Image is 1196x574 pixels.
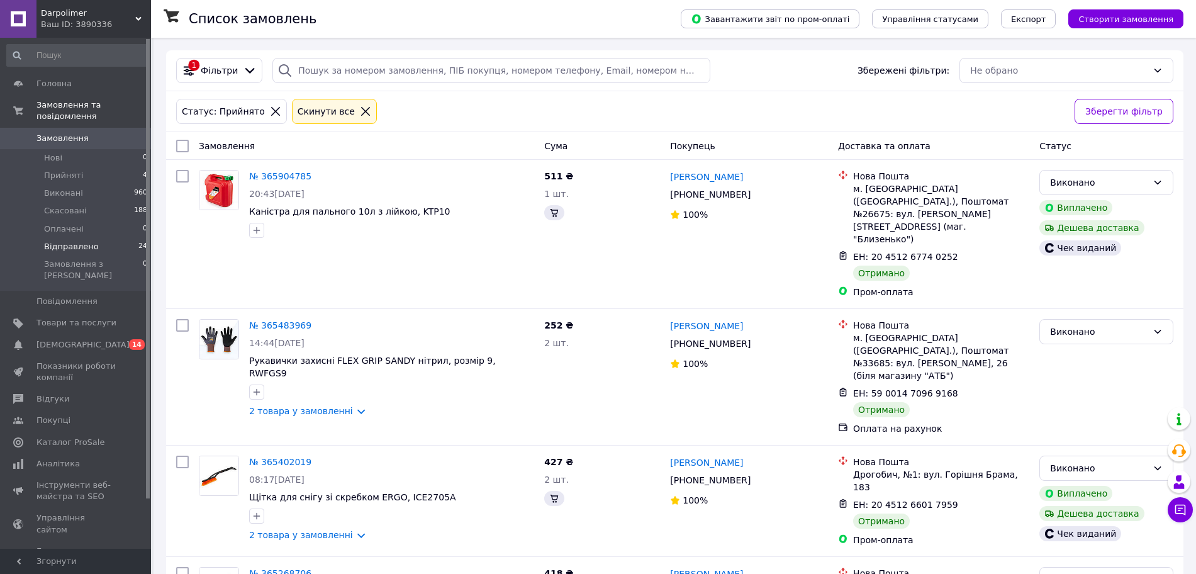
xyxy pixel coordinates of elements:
[1039,240,1121,256] div: Чек виданий
[36,546,116,568] span: Гаманець компанії
[853,514,910,529] div: Отримано
[199,170,239,210] a: Фото товару
[683,359,708,369] span: 100%
[249,406,353,416] a: 2 товара у замовленні
[36,512,116,535] span: Управління сайтом
[683,495,708,505] span: 100%
[41,19,151,30] div: Ваш ID: 3890336
[853,500,958,510] span: ЕН: 20 4512 6601 7959
[36,458,80,470] span: Аналітика
[670,475,751,485] span: [PHONE_NUMBER]
[138,241,147,252] span: 24
[853,319,1029,332] div: Нова Пошта
[853,388,958,398] span: ЕН: 59 0014 7096 9168
[544,320,573,330] span: 252 ₴
[670,171,743,183] a: [PERSON_NAME]
[44,259,143,281] span: Замовлення з [PERSON_NAME]
[36,361,116,383] span: Показники роботи компанії
[853,456,1029,468] div: Нова Пошта
[670,141,715,151] span: Покупець
[199,319,239,359] a: Фото товару
[1039,526,1121,541] div: Чек виданий
[544,171,573,181] span: 511 ₴
[143,223,147,235] span: 0
[41,8,135,19] span: Darpolimer
[544,475,569,485] span: 2 шт.
[1039,200,1112,215] div: Виплачено
[129,339,145,350] span: 14
[853,534,1029,546] div: Пром-оплата
[201,64,238,77] span: Фільтри
[36,480,116,502] span: Інструменти веб-майстра та SEO
[853,468,1029,493] div: Дрогобич, №1: вул. Горішня Брама, 183
[670,320,743,332] a: [PERSON_NAME]
[179,104,267,118] div: Статус: Прийнято
[872,9,988,28] button: Управління статусами
[853,402,910,417] div: Отримано
[544,189,569,199] span: 1 шт.
[1039,141,1071,151] span: Статус
[853,286,1029,298] div: Пром-оплата
[1078,14,1173,24] span: Створити замовлення
[683,210,708,220] span: 100%
[36,78,72,89] span: Головна
[199,141,255,151] span: Замовлення
[1039,486,1112,501] div: Виплачено
[199,320,238,359] img: Фото товару
[853,183,1029,245] div: м. [GEOGRAPHIC_DATA] ([GEOGRAPHIC_DATA].), Поштомат №26675: вул. [PERSON_NAME][STREET_ADDRESS] (м...
[143,259,147,281] span: 0
[272,58,710,83] input: Пошук за номером замовлення, ПІБ покупця, номером телефону, Email, номером накладної
[1085,104,1163,118] span: Зберегти фільтр
[36,133,89,144] span: Замовлення
[1011,14,1046,24] span: Експорт
[36,393,69,405] span: Відгуки
[249,356,496,378] a: Рукавички захисні FLEX GRIP SANDY нітрил, розмір 9, RWFGS9
[882,14,978,24] span: Управління статусами
[670,456,743,469] a: [PERSON_NAME]
[44,205,87,217] span: Скасовані
[853,266,910,281] div: Отримано
[199,456,238,495] img: Фото товару
[1075,99,1173,124] button: Зберегти фільтр
[143,152,147,164] span: 0
[36,415,70,426] span: Покупці
[1039,506,1144,521] div: Дешева доставка
[970,64,1148,77] div: Не обрано
[36,339,130,351] span: [DEMOGRAPHIC_DATA]
[1168,497,1193,522] button: Чат з покупцем
[44,241,99,252] span: Відправлено
[691,13,849,25] span: Завантажити звіт по пром-оплаті
[134,205,147,217] span: 188
[1050,176,1148,189] div: Виконано
[853,170,1029,183] div: Нова Пошта
[838,141,931,151] span: Доставка та оплата
[44,170,83,181] span: Прийняті
[189,11,316,26] h1: Список замовлень
[295,104,357,118] div: Cкинути все
[858,64,949,77] span: Збережені фільтри:
[249,492,456,502] span: Щітка для снігу зі скребком ERGO, ICE2705A
[36,437,104,448] span: Каталог ProSale
[1050,461,1148,475] div: Виконано
[670,339,751,349] span: [PHONE_NUMBER]
[853,252,958,262] span: ЕН: 20 4512 6774 0252
[249,171,311,181] a: № 365904785
[681,9,859,28] button: Завантажити звіт по пром-оплаті
[1056,13,1183,23] a: Створити замовлення
[249,530,353,540] a: 2 товара у замовленні
[199,456,239,496] a: Фото товару
[1068,9,1183,28] button: Створити замовлення
[544,457,573,467] span: 427 ₴
[1050,325,1148,339] div: Виконано
[249,206,450,217] a: Каністра для пального 10л з лійкою, KTP10
[249,189,305,199] span: 20:43[DATE]
[1039,220,1144,235] div: Дешева доставка
[36,99,151,122] span: Замовлення та повідомлення
[6,44,148,67] input: Пошук
[36,296,98,307] span: Повідомлення
[853,422,1029,435] div: Оплата на рахунок
[199,171,238,210] img: Фото товару
[249,338,305,348] span: 14:44[DATE]
[143,170,147,181] span: 4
